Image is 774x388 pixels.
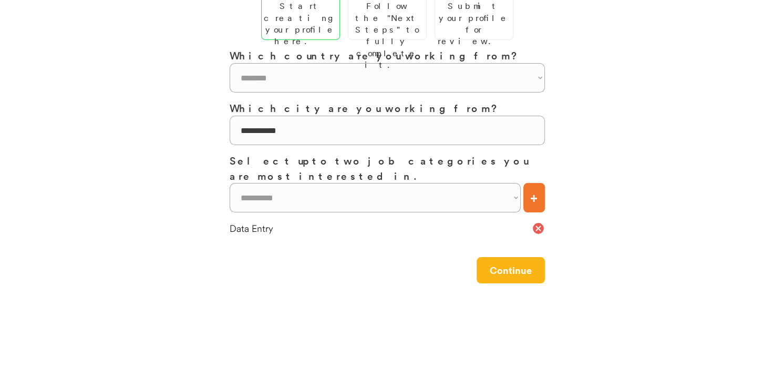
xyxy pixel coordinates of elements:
button: + [523,183,545,212]
h3: Select up to two job categories you are most interested in. [230,153,545,183]
h3: Which country are you working from? [230,48,545,63]
h3: Which city are you working from? [230,100,545,116]
button: Continue [477,257,545,283]
button: cancel [532,222,545,235]
div: Data Entry [230,222,532,235]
